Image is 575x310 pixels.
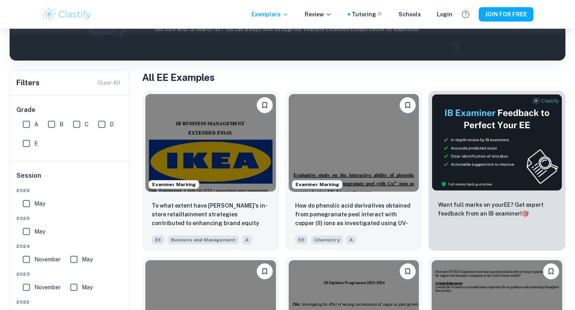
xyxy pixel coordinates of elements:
span: A [346,235,356,244]
span: November [34,255,61,264]
button: Please log in to bookmark exemplars [257,97,273,113]
span: E [34,139,38,148]
span: EE [295,235,308,244]
p: How do phenolic acid derivatives obtained from pomegranate peel interact with copper (II) ions as... [295,201,413,228]
button: Please log in to bookmark exemplars [257,263,273,279]
span: 2026 [16,187,123,194]
span: Examiner Marking [149,181,199,188]
span: EE [152,235,165,244]
span: May [34,199,45,208]
a: Examiner MarkingPlease log in to bookmark exemplarsTo what extent have IKEA's in-store retailtain... [142,91,279,251]
h6: Session [16,171,123,187]
span: 2024 [16,243,123,250]
span: B [59,120,63,129]
a: Schools [399,10,421,19]
span: Chemistry [311,235,343,244]
h1: All EE Examples [142,70,565,84]
a: Login [437,10,452,19]
a: Tutoring [352,10,383,19]
span: 2023 [16,271,123,278]
h6: Filters [16,77,40,88]
span: May [34,227,45,236]
span: Business and Management [168,235,239,244]
span: 2025 [16,215,123,222]
a: ThumbnailWant full marks on yourEE? Get expert feedback from an IB examiner! [428,91,565,251]
button: Please log in to bookmark exemplars [400,97,416,113]
button: Help and Feedback [459,8,472,21]
span: 2022 [16,298,123,306]
span: November [34,283,61,292]
span: May [82,283,93,292]
p: Review [305,10,332,19]
a: Examiner MarkingPlease log in to bookmark exemplarsHow do phenolic acid derivatives obtained from... [286,91,422,251]
span: Examiner Marking [292,181,342,188]
img: Thumbnail [432,94,562,191]
img: Chemistry EE example thumbnail: How do phenolic acid derivatives obtaine [289,94,419,192]
p: Want full marks on your EE ? Get expert feedback from an IB examiner! [438,200,556,218]
img: Business and Management EE example thumbnail: To what extent have IKEA's in-store reta [145,94,276,192]
span: May [82,255,93,264]
span: A [34,120,38,129]
span: C [85,120,89,129]
img: Clastify logo [42,6,92,22]
button: Please log in to bookmark exemplars [543,263,559,279]
h6: Grade [16,105,123,115]
p: Exemplars [252,10,289,19]
span: D [110,120,114,129]
p: Not sure what to search for? You can always look through our example Extended Essays below for in... [16,26,559,33]
button: JOIN FOR FREE [479,7,533,22]
span: A [242,235,252,244]
span: 🎯 [522,210,529,217]
button: Please log in to bookmark exemplars [400,263,416,279]
p: To what extent have IKEA's in-store retailtainment strategies contributed to enhancing brand equi... [152,201,270,228]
